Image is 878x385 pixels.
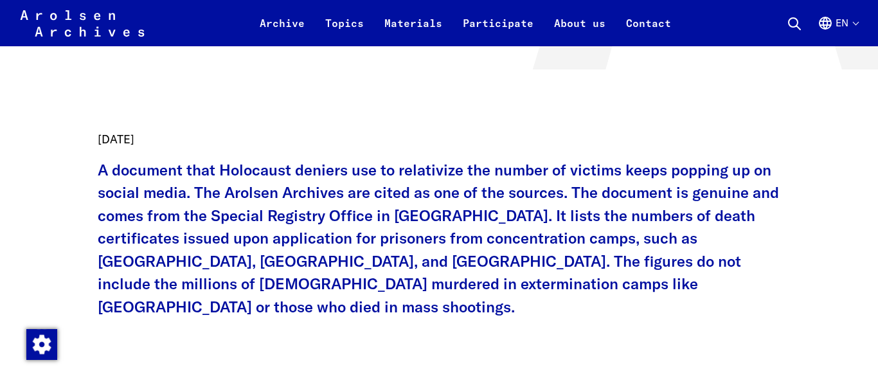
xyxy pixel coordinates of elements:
img: Change consent [26,329,57,360]
a: Materials [374,15,452,46]
nav: Primary [249,8,681,39]
div: Change consent [26,328,57,359]
a: Participate [452,15,544,46]
a: Topics [315,15,374,46]
p: A document that Holocaust deniers use to relativize the number of victims keeps popping up on soc... [98,159,780,319]
button: English, language selection [818,15,858,46]
time: [DATE] [98,132,134,147]
a: Contact [616,15,681,46]
a: About us [544,15,616,46]
a: Archive [249,15,315,46]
